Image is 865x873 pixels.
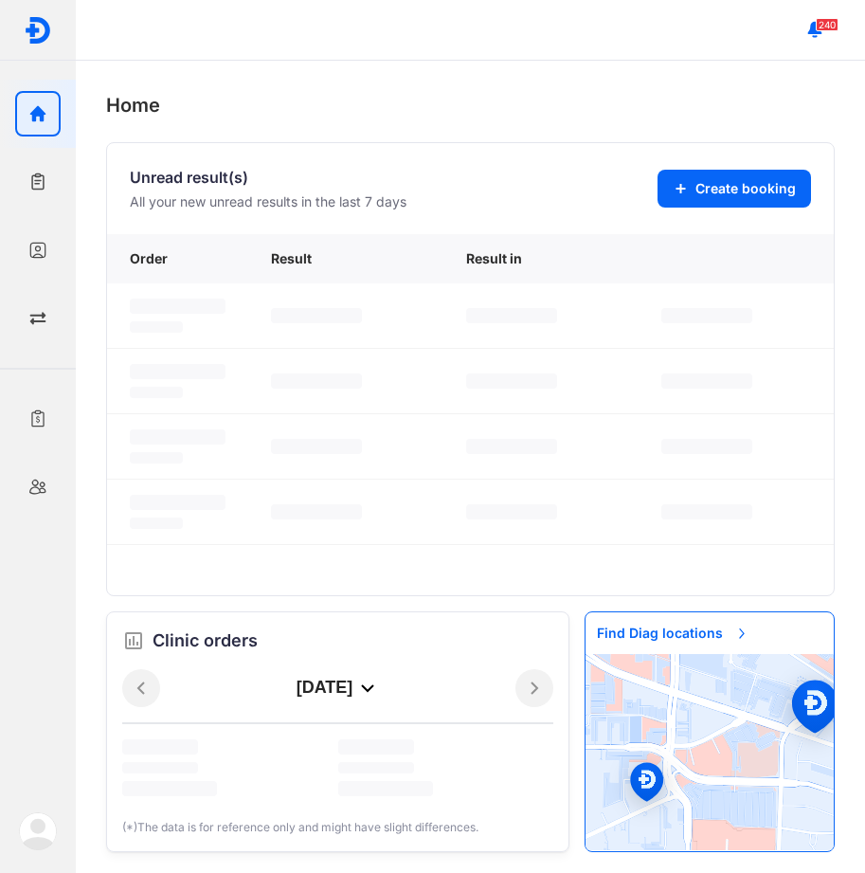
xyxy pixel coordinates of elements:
[338,781,433,796] span: ‌
[130,495,225,510] span: ‌
[130,321,183,333] span: ‌
[661,308,752,323] span: ‌
[122,629,145,652] img: order.5a6da16c.svg
[271,373,362,389] span: ‌
[466,308,557,323] span: ‌
[130,518,183,529] span: ‌
[130,192,406,211] div: All your new unread results in the last 7 days
[338,762,414,773] span: ‌
[338,739,414,755] span: ‌
[443,234,639,283] div: Result in
[661,373,752,389] span: ‌
[271,504,362,519] span: ‌
[466,504,557,519] span: ‌
[24,16,52,45] img: logo
[586,612,761,654] span: Find Diag locations
[130,364,225,379] span: ‌
[19,812,57,850] img: logo
[130,387,183,398] span: ‌
[107,234,248,283] div: Order
[130,166,406,189] div: Unread result(s)
[658,170,811,208] button: Create booking
[106,91,835,119] div: Home
[122,819,553,836] div: (*)The data is for reference only and might have slight differences.
[122,781,217,796] span: ‌
[153,627,258,654] span: Clinic orders
[466,439,557,454] span: ‌
[130,429,225,445] span: ‌
[248,234,443,283] div: Result
[466,373,557,389] span: ‌
[271,308,362,323] span: ‌
[122,739,198,755] span: ‌
[661,439,752,454] span: ‌
[661,504,752,519] span: ‌
[160,677,515,700] div: [DATE]
[695,179,796,198] span: Create booking
[130,299,225,314] span: ‌
[816,18,838,31] span: 240
[271,439,362,454] span: ‌
[130,452,183,464] span: ‌
[122,762,198,773] span: ‌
